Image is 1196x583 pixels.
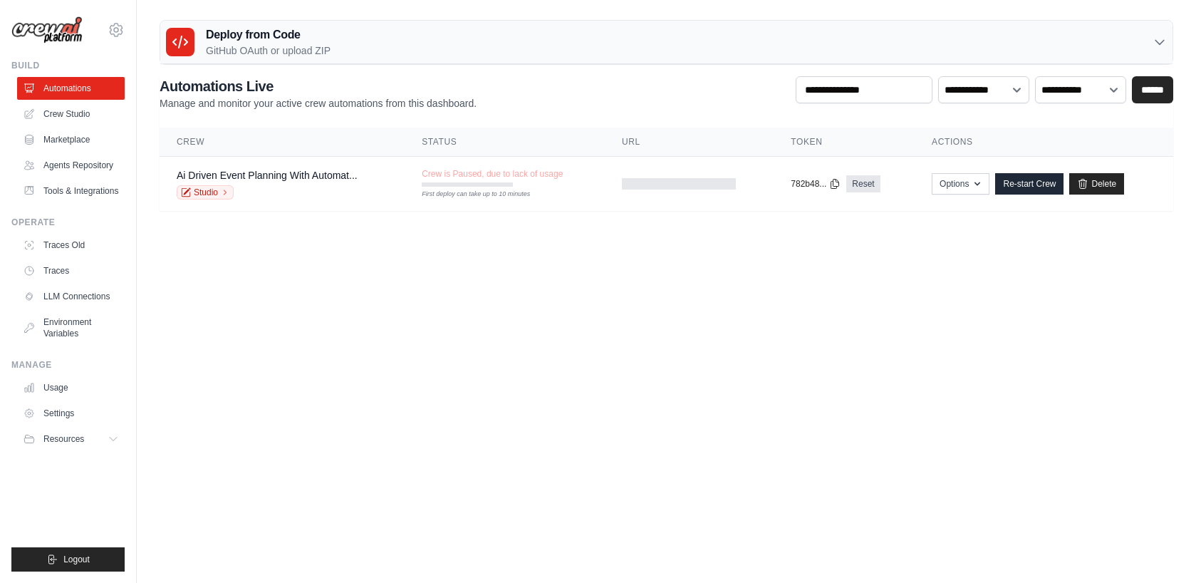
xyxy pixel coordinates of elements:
[405,128,605,157] th: Status
[17,402,125,425] a: Settings
[11,60,125,71] div: Build
[17,259,125,282] a: Traces
[791,178,841,190] button: 782b48...
[17,376,125,399] a: Usage
[774,128,915,157] th: Token
[1069,173,1124,195] a: Delete
[995,173,1064,195] a: Re-start Crew
[17,311,125,345] a: Environment Variables
[160,128,405,157] th: Crew
[160,96,477,110] p: Manage and monitor your active crew automations from this dashboard.
[206,26,331,43] h3: Deploy from Code
[177,170,358,181] a: Ai Driven Event Planning With Automat...
[17,180,125,202] a: Tools & Integrations
[160,76,477,96] h2: Automations Live
[605,128,774,157] th: URL
[43,433,84,445] span: Resources
[11,359,125,371] div: Manage
[422,190,513,200] div: First deploy can take up to 10 minutes
[915,128,1173,157] th: Actions
[17,285,125,308] a: LLM Connections
[177,185,234,200] a: Studio
[932,173,989,195] button: Options
[17,428,125,450] button: Resources
[17,128,125,151] a: Marketplace
[11,16,83,44] img: Logo
[11,547,125,572] button: Logout
[17,103,125,125] a: Crew Studio
[206,43,331,58] p: GitHub OAuth or upload ZIP
[11,217,125,228] div: Operate
[63,554,90,565] span: Logout
[422,168,563,180] span: Crew is Paused, due to lack of usage
[17,154,125,177] a: Agents Repository
[846,175,880,192] a: Reset
[17,234,125,257] a: Traces Old
[17,77,125,100] a: Automations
